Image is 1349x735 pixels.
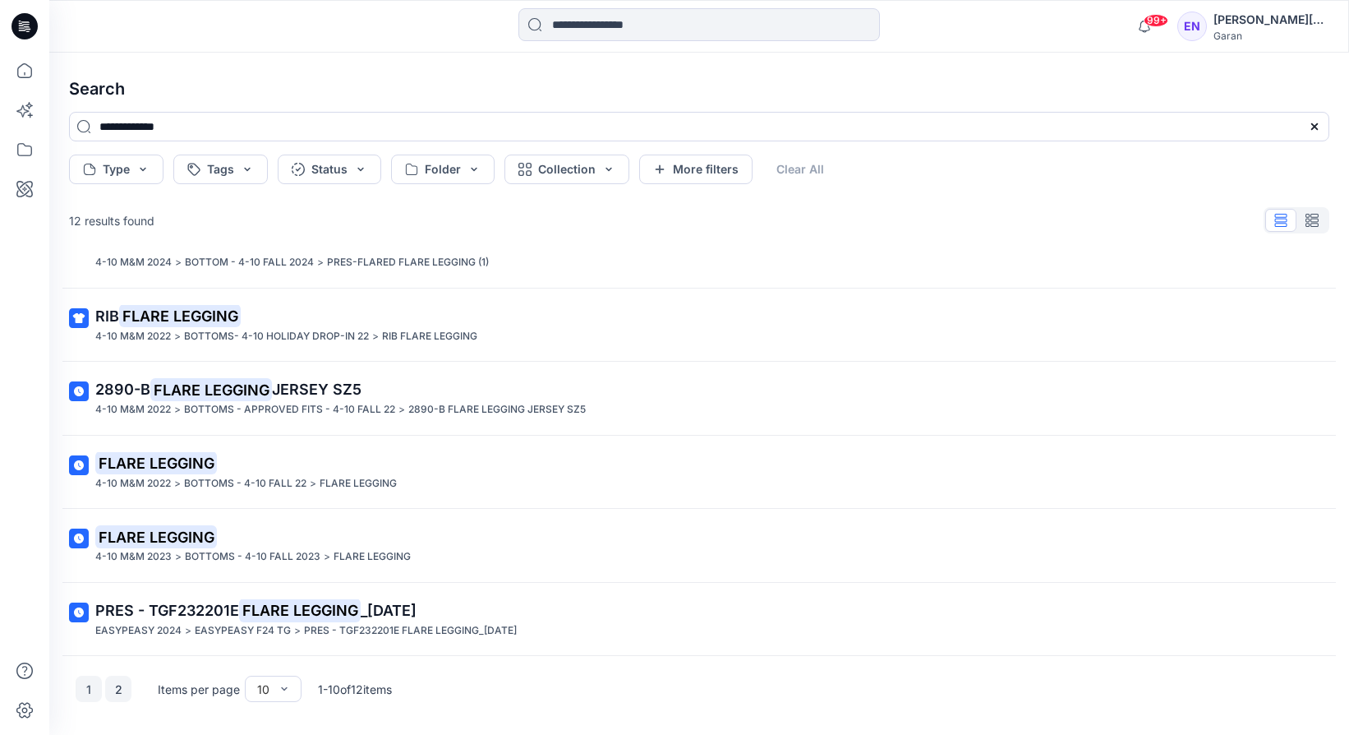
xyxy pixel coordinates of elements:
a: 2890-BFLARE LEGGINGJERSEY SZ54-10 M&M 2022>BOTTOMS - APPROVED FITS - 4-10 FALL 22>2890-B FLARE LE... [59,368,1339,428]
p: PRES - TGF232201E FLARE LEGGING_10.11.23 [304,622,517,640]
p: 4-10 M&M 2022 [95,401,171,418]
button: Collection [504,155,629,184]
p: BOTTOMS - 4-10 FALL 2023 [185,548,320,566]
p: 12 results found [69,212,154,229]
button: 2 [105,676,131,702]
div: EN [1177,12,1207,41]
p: FLARE LEGGING [334,548,411,566]
div: 10 [257,681,269,698]
button: 1 [76,676,102,702]
button: Folder [391,155,495,184]
button: Status [278,155,381,184]
p: > [294,622,301,640]
a: PRES - TGF232201EFLARE LEGGING_[DATE]EASYPEASY 2024>EASYPEASY F24 TG>PRES - TGF232201E FLARE LEGG... [59,589,1339,649]
p: EASYPEASY 2024 [95,622,182,640]
span: _[DATE] [361,602,417,619]
mark: FLARE LEGGING [239,599,361,622]
p: > [174,475,181,492]
span: RIB [95,307,119,325]
p: PRES-FLARED FLARE LEGGING (1) [327,254,489,271]
span: JERSEY SZ5 [272,381,361,398]
p: Items per page [158,681,240,698]
mark: FLARE LEGGING [119,304,241,327]
h4: Search [56,66,1342,112]
p: 4-10 M&M 2022 [95,328,171,345]
p: 4-10 M&M 2022 [95,475,171,492]
button: Type [69,155,163,184]
p: FLARE LEGGING [320,475,397,492]
p: 1 - 10 of 12 items [318,681,392,698]
div: [PERSON_NAME][DATE] [1213,10,1328,30]
p: > [317,254,324,271]
p: RIB FLARE LEGGING [382,328,477,345]
span: 2890-B [95,381,150,398]
a: RIBFLARE LEGGING4-10 M&M 2022>BOTTOMS- 4-10 HOLIDAY DROP-IN 22>RIB FLARE LEGGING [59,295,1339,355]
p: > [175,254,182,271]
p: BOTTOMS - 4-10 FALL 22 [184,475,306,492]
p: 4-10 M&M 2023 [95,548,172,566]
span: 99+ [1144,14,1168,27]
p: 2890-B FLARE LEGGING JERSEY SZ5 [408,401,586,418]
mark: FLARE LEGGING [95,525,217,548]
p: > [310,475,316,492]
mark: FLARE LEGGING [150,378,272,401]
button: More filters [639,155,753,184]
mark: FLARE LEGGING [95,451,217,474]
p: EASYPEASY F24 TG [195,622,291,640]
a: FLARE LEGGING4-10 M&M 2022>BOTTOMS - 4-10 FALL 22>FLARE LEGGING [59,442,1339,502]
div: Garan [1213,30,1328,42]
a: FLARE LEGGING4-10 M&M 2023>BOTTOMS - 4-10 FALL 2023>FLARE LEGGING [59,515,1339,576]
p: > [174,401,181,418]
span: PRES - TGF232201E [95,602,239,619]
p: > [372,328,379,345]
p: 4-10 M&M 2024 [95,254,172,271]
p: > [175,548,182,566]
p: > [174,328,181,345]
p: > [398,401,405,418]
p: > [324,548,330,566]
p: BOTTOM - 4-10 FALL 2024 [185,254,314,271]
button: Tags [173,155,268,184]
p: BOTTOMS- 4-10 HOLIDAY DROP-IN 22 [184,328,369,345]
p: > [185,622,191,640]
p: BOTTOMS - APPROVED FITS - 4-10 FALL 22 [184,401,395,418]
